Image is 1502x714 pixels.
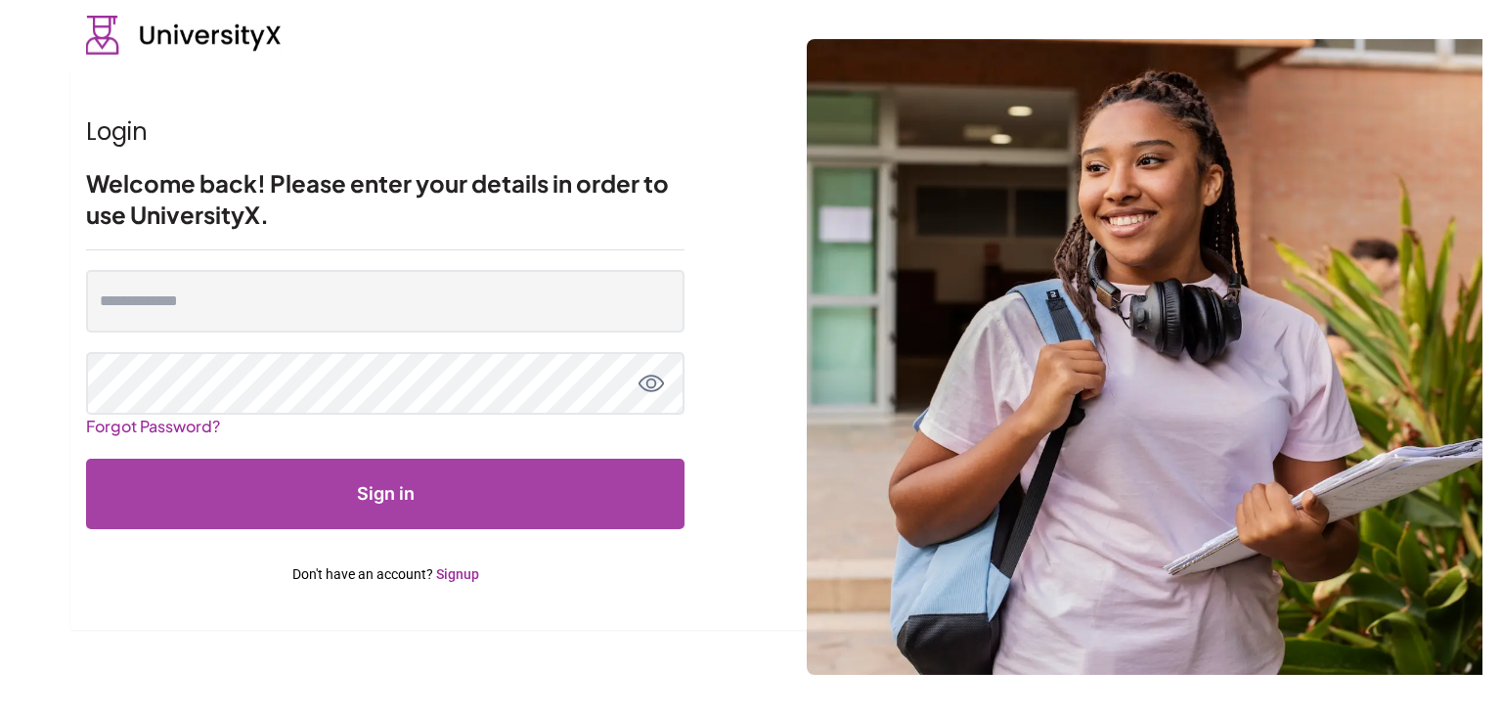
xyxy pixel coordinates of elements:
[86,16,282,55] img: UniversityX logo
[436,566,479,582] a: Signup
[807,39,1482,675] img: login background
[638,370,665,397] button: toggle password view
[86,459,685,529] button: Submit form
[86,116,685,148] h1: Login
[86,408,220,444] a: Forgot Password?
[86,564,685,584] p: Don't have an account?
[86,167,685,230] h2: Welcome back! Please enter your details in order to use UniversityX.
